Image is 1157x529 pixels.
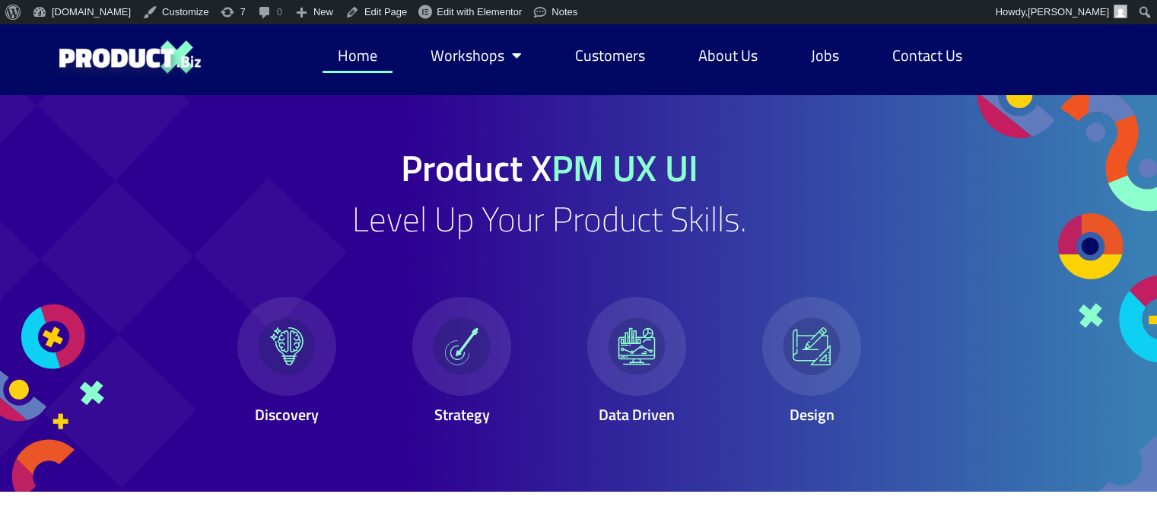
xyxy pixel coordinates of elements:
span: [PERSON_NAME] [1028,6,1109,18]
span: Strategy [434,403,490,426]
span: Edit with Elementor [437,6,522,18]
a: About Us [683,38,773,73]
a: Contact Us [877,38,977,73]
span: Data Driven [599,403,675,426]
a: Workshops [415,38,537,73]
a: Jobs [796,38,854,73]
span: PM UX UI [551,140,698,196]
nav: Menu [323,38,977,73]
a: Home [323,38,393,73]
h2: Level Up Your Product Skills. [352,202,747,236]
span: Design [790,403,834,426]
a: Customers [560,38,660,73]
h1: Product X [401,150,698,186]
span: Discovery [255,403,319,426]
